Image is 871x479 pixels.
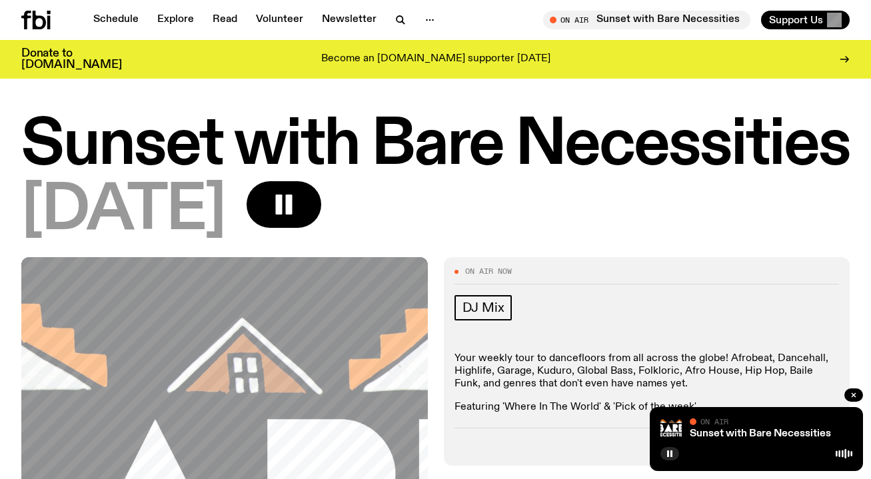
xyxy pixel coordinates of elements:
img: Bare Necessities [660,418,682,439]
button: Support Us [761,11,850,29]
a: Sunset with Bare Necessities [690,428,831,439]
a: Read [205,11,245,29]
span: On Air [700,417,728,426]
p: Featuring 'Where In The World' & 'Pick of the week' [454,401,840,414]
span: [DATE] [21,181,225,241]
h3: Donate to [DOMAIN_NAME] [21,48,122,71]
h1: Sunset with Bare Necessities [21,116,850,176]
a: Newsletter [314,11,385,29]
p: Your weekly tour to dancefloors from all across the globe! Afrobeat, Dancehall, Highlife, Garage,... [454,352,840,391]
p: Become an [DOMAIN_NAME] supporter [DATE] [321,53,550,65]
a: Volunteer [248,11,311,29]
a: Schedule [85,11,147,29]
a: DJ Mix [454,295,512,320]
span: DJ Mix [462,300,504,315]
button: On AirSunset with Bare Necessities [543,11,750,29]
a: Explore [149,11,202,29]
span: On Air Now [465,268,512,275]
span: Support Us [769,14,823,26]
